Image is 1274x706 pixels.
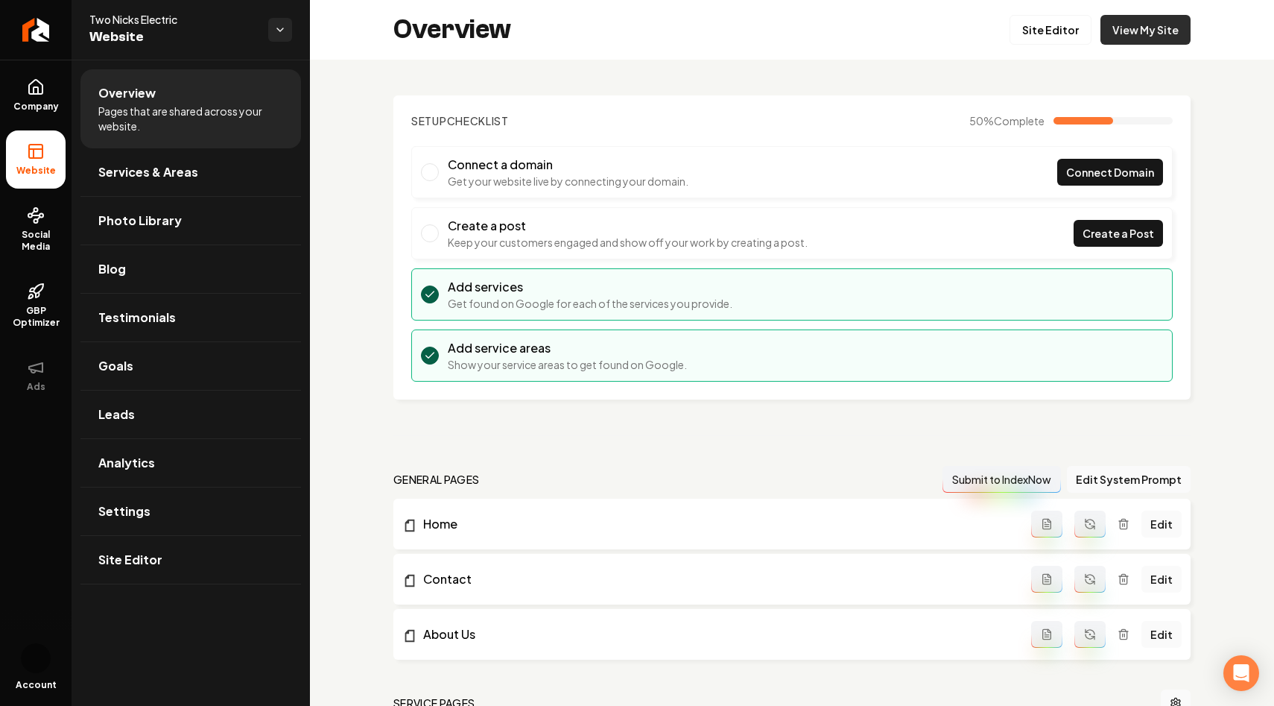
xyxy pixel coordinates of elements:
span: Account [16,679,57,691]
p: Keep your customers engaged and show off your work by creating a post. [448,235,808,250]
a: About Us [402,625,1031,643]
a: Analytics [80,439,301,487]
span: Analytics [98,454,155,472]
span: 50 % [969,113,1045,128]
h2: Checklist [411,113,509,128]
span: Pages that are shared across your website. [98,104,283,133]
span: Leads [98,406,135,423]
button: Edit System Prompt [1067,466,1191,493]
a: Edit [1141,566,1182,593]
a: Site Editor [1010,15,1091,45]
span: Testimonials [98,309,176,327]
span: Site Editor [98,551,162,569]
span: Services & Areas [98,163,198,181]
a: Edit [1141,621,1182,648]
button: Open user button [21,643,51,673]
a: Blog [80,245,301,293]
span: Setup [411,114,447,127]
span: Company [7,101,65,113]
button: Add admin page prompt [1031,566,1062,593]
img: Will Henderson [21,643,51,673]
h3: Add services [448,278,732,296]
a: Settings [80,488,301,535]
span: Website [89,27,256,48]
span: Two Nicks Electric [89,12,256,27]
h3: Create a post [448,217,808,235]
a: GBP Optimizer [6,271,66,341]
span: Create a Post [1083,226,1154,242]
span: GBP Optimizer [6,305,66,329]
h3: Connect a domain [448,156,688,174]
span: Photo Library [98,212,182,230]
span: Connect Domain [1066,165,1154,180]
div: Open Intercom Messenger [1223,655,1259,691]
button: Submit to IndexNow [942,466,1061,493]
button: Add admin page prompt [1031,621,1062,648]
a: Leads [80,391,301,438]
button: Add admin page prompt [1031,511,1062,538]
span: Blog [98,260,126,278]
span: Ads [21,381,51,393]
a: Photo Library [80,197,301,245]
a: Site Editor [80,536,301,584]
a: Company [6,66,66,125]
span: Social Media [6,229,66,253]
span: Complete [994,114,1045,127]
h2: Overview [393,15,511,45]
a: Create a Post [1074,220,1163,247]
h2: general pages [393,472,480,487]
a: Services & Areas [80,148,301,196]
p: Get found on Google for each of the services you provide. [448,296,732,311]
p: Show your service areas to get found on Google. [448,357,687,372]
span: Settings [98,502,150,520]
a: Contact [402,570,1031,588]
a: Goals [80,342,301,390]
a: Testimonials [80,294,301,341]
span: Website [10,165,62,177]
span: Overview [98,84,156,102]
img: Rebolt Logo [22,18,50,42]
p: Get your website live by connecting your domain. [448,174,688,189]
a: Connect Domain [1057,159,1163,186]
a: Home [402,515,1031,533]
a: View My Site [1100,15,1191,45]
h3: Add service areas [448,339,687,357]
button: Ads [6,347,66,405]
a: Edit [1141,511,1182,538]
a: Social Media [6,195,66,265]
span: Goals [98,357,133,375]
